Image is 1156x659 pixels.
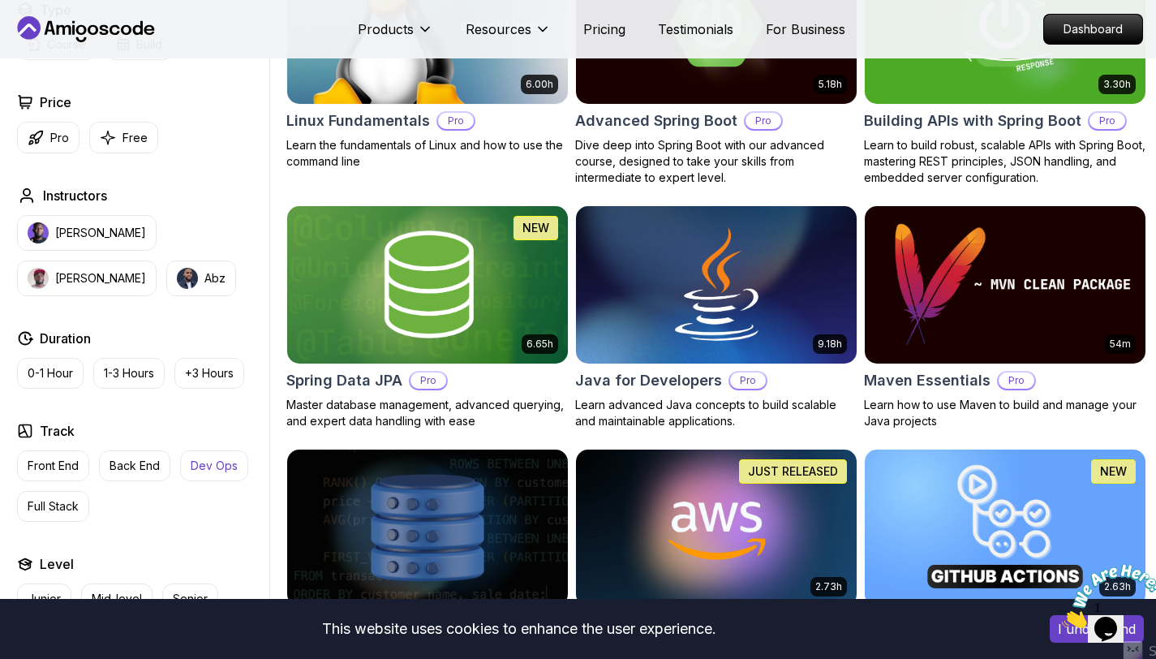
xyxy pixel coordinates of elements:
button: +3 Hours [174,358,244,389]
p: Pro [438,113,474,129]
p: Senior [173,591,208,607]
p: 3.30h [1103,78,1131,91]
button: instructor imgAbz [166,261,236,296]
img: Maven Essentials card [865,206,1145,364]
p: Learn advanced Java concepts to build scalable and maintainable applications. [575,397,857,429]
button: Back End [99,450,170,481]
a: Dashboard [1043,14,1143,45]
p: Junior [28,591,61,607]
button: Dev Ops [180,450,248,481]
button: instructor img[PERSON_NAME] [17,261,157,296]
p: Front End [28,458,79,474]
h2: Building APIs with Spring Boot [864,110,1081,132]
h2: Level [40,554,74,574]
p: Dashboard [1044,15,1142,44]
iframe: chat widget [1055,558,1156,635]
img: instructor img [28,268,49,289]
button: Products [358,19,433,52]
button: Senior [162,584,218,614]
button: Mid-level [81,584,153,614]
p: Full Stack [28,498,79,515]
button: 0-1 Hour [17,358,84,389]
a: Maven Essentials card54mMaven EssentialsProLearn how to use Maven to build and manage your Java p... [864,205,1146,429]
p: [PERSON_NAME] [55,270,146,286]
h2: Price [40,93,71,112]
span: 1 [6,6,13,20]
p: Dive deep into Spring Boot with our advanced course, designed to take your skills from intermedia... [575,137,857,186]
img: instructor img [28,222,49,243]
h2: Spring Data JPA [286,369,402,392]
button: instructor img[PERSON_NAME] [17,215,157,251]
p: 0-1 Hour [28,365,73,381]
p: Back End [110,458,160,474]
button: Free [89,122,158,153]
h2: Advanced Spring Boot [575,110,737,132]
p: Pro [746,113,781,129]
a: Spring Data JPA card6.65hNEWSpring Data JPAProMaster database management, advanced querying, and ... [286,205,569,429]
p: Products [358,19,414,39]
p: 2.73h [815,580,842,593]
button: Resources [466,19,551,52]
p: 6.65h [526,338,553,351]
a: Pricing [583,19,625,39]
a: Java for Developers card9.18hJava for DevelopersProLearn advanced Java concepts to build scalable... [575,205,857,429]
button: Full Stack [17,491,89,522]
p: Pro [999,373,1034,389]
h2: Java for Developers [575,369,722,392]
h2: Track [40,421,75,441]
a: For Business [766,19,845,39]
p: Mid-level [92,591,142,607]
button: Accept cookies [1050,615,1144,643]
img: Chat attention grabber [6,6,107,71]
p: 1-3 Hours [104,365,154,381]
p: Pro [410,373,446,389]
h2: Duration [40,329,91,348]
p: Free [122,130,148,146]
p: JUST RELEASED [748,463,838,480]
button: Junior [17,584,71,614]
p: [PERSON_NAME] [55,225,146,241]
p: 5.18h [819,78,842,91]
p: Master database management, advanced querying, and expert data handling with ease [286,397,569,429]
p: Dev Ops [191,458,238,474]
p: Learn to build robust, scalable APIs with Spring Boot, mastering REST principles, JSON handling, ... [864,137,1146,186]
img: AWS for Developers card [576,450,857,607]
h2: Maven Essentials [864,369,991,392]
img: Spring Data JPA card [287,206,568,364]
img: CI/CD with GitHub Actions card [865,450,1145,607]
p: Learn how to use Maven to build and manage your Java projects [864,397,1146,429]
img: Advanced Databases card [287,450,568,607]
p: 54m [1110,338,1131,351]
p: 6.00h [526,78,553,91]
a: Testimonials [658,19,733,39]
p: Pro [730,373,766,389]
button: Pro [17,122,80,153]
p: Pro [1089,113,1125,129]
p: +3 Hours [185,365,234,381]
img: Java for Developers card [576,206,857,364]
button: 1-3 Hours [93,358,165,389]
h2: Instructors [43,186,107,205]
p: Abz [204,270,226,286]
div: This website uses cookies to enhance the user experience. [12,611,1025,647]
img: instructor img [177,268,198,289]
p: Learn the fundamentals of Linux and how to use the command line [286,137,569,170]
button: Front End [17,450,89,481]
h2: Linux Fundamentals [286,110,430,132]
p: NEW [522,220,549,236]
p: Pro [50,130,69,146]
p: 9.18h [818,338,842,351]
p: Resources [466,19,531,39]
p: NEW [1100,463,1127,480]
